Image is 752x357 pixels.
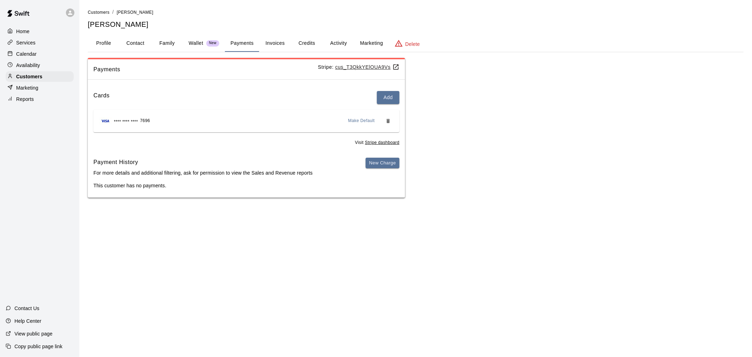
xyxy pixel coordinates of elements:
p: View public page [14,330,53,337]
p: Customers [16,73,42,80]
span: New [206,41,219,46]
p: This customer has no payments. [93,182,399,189]
span: Customers [88,10,110,15]
h6: Cards [93,91,110,104]
p: Delete [405,41,420,48]
h6: Payment History [93,158,313,167]
span: 7696 [140,117,150,125]
button: Make Default [346,115,378,127]
button: Payments [225,35,259,52]
button: Remove [383,115,394,127]
a: You don't have the permission to visit the Stripe dashboard [365,140,399,145]
span: Payments [93,65,318,74]
li: / [112,8,114,16]
p: Availability [16,62,40,69]
p: Stripe: [318,63,399,71]
a: Reports [6,94,74,104]
button: Family [151,35,183,52]
p: Calendar [16,50,37,58]
button: Add [377,91,399,104]
p: Reports [16,96,34,103]
p: Home [16,28,30,35]
a: cus_T3QkkYElOUA9Vs [335,64,399,70]
h5: [PERSON_NAME] [88,20,744,29]
p: Help Center [14,317,41,325]
span: [PERSON_NAME] [117,10,153,15]
p: Services [16,39,36,46]
p: For more details and additional filtering, ask for permission to view the Sales and Revenue reports [93,169,313,176]
button: New Charge [366,158,399,169]
div: basic tabs example [88,35,744,52]
a: Services [6,37,74,48]
a: Availability [6,60,74,71]
p: Marketing [16,84,38,91]
u: Stripe dashboard [365,140,399,145]
span: Visit [355,139,399,146]
p: Copy public page link [14,343,62,350]
a: Home [6,26,74,37]
span: Make Default [348,117,375,125]
button: Contact [120,35,151,52]
button: Marketing [354,35,389,52]
p: Contact Us [14,305,39,312]
a: Calendar [6,49,74,59]
a: Marketing [6,83,74,93]
p: Wallet [189,40,203,47]
button: Invoices [259,35,291,52]
img: Credit card brand logo [99,117,112,125]
nav: breadcrumb [88,8,744,16]
a: Customers [88,9,110,15]
button: Credits [291,35,323,52]
button: Activity [323,35,354,52]
a: Customers [6,71,74,82]
button: Profile [88,35,120,52]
